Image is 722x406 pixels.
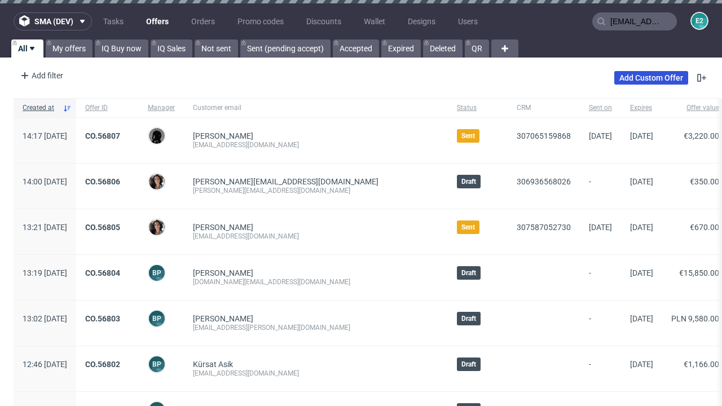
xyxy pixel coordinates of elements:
[16,67,65,85] div: Add filter
[85,177,120,186] a: CO.56806
[517,223,571,232] a: 307587052730
[85,268,120,277] a: CO.56804
[589,131,612,140] span: [DATE]
[193,140,439,149] div: [EMAIL_ADDRESS][DOMAIN_NAME]
[589,360,612,378] span: -
[630,223,653,232] span: [DATE]
[357,12,392,30] a: Wallet
[193,277,439,286] div: [DOMAIN_NAME][EMAIL_ADDRESS][DOMAIN_NAME]
[684,360,719,369] span: €1,166.00
[401,12,442,30] a: Designs
[671,314,719,323] span: PLN 9,580.00
[95,39,148,58] a: IQ Buy now
[85,131,120,140] a: CO.56807
[630,314,653,323] span: [DATE]
[148,103,175,113] span: Manager
[692,13,707,29] figcaption: e2
[589,223,612,232] span: [DATE]
[149,311,165,326] figcaption: BP
[589,103,612,113] span: Sent on
[517,177,571,186] a: 306936568026
[381,39,421,58] a: Expired
[23,314,67,323] span: 13:02 [DATE]
[679,268,719,277] span: €15,850.00
[193,268,253,277] a: [PERSON_NAME]
[461,131,475,140] span: Sent
[684,131,719,140] span: €3,220.00
[630,177,653,186] span: [DATE]
[85,103,130,113] span: Offer ID
[46,39,93,58] a: My offers
[85,360,120,369] a: CO.56802
[23,360,67,369] span: 12:46 [DATE]
[149,128,165,144] img: Dawid Urbanowicz
[23,223,67,232] span: 13:21 [DATE]
[193,177,378,186] span: [PERSON_NAME][EMAIL_ADDRESS][DOMAIN_NAME]
[461,360,476,369] span: Draft
[96,12,130,30] a: Tasks
[630,360,653,369] span: [DATE]
[333,39,379,58] a: Accepted
[193,232,439,241] div: [EMAIL_ADDRESS][DOMAIN_NAME]
[517,131,571,140] a: 307065159868
[465,39,489,58] a: QR
[151,39,192,58] a: IQ Sales
[85,314,120,323] a: CO.56803
[193,131,253,140] a: [PERSON_NAME]
[451,12,485,30] a: Users
[690,177,719,186] span: €350.00
[300,12,348,30] a: Discounts
[457,103,499,113] span: Status
[193,323,439,332] div: [EMAIL_ADDRESS][PERSON_NAME][DOMAIN_NAME]
[14,12,92,30] button: sma (dev)
[85,223,120,232] a: CO.56805
[690,223,719,232] span: €670.00
[671,103,719,113] span: Offer value
[23,131,67,140] span: 14:17 [DATE]
[461,268,476,277] span: Draft
[193,103,439,113] span: Customer email
[139,12,175,30] a: Offers
[11,39,43,58] a: All
[193,314,253,323] a: [PERSON_NAME]
[149,356,165,372] figcaption: BP
[23,103,58,113] span: Created at
[461,314,476,323] span: Draft
[193,223,253,232] a: [PERSON_NAME]
[195,39,238,58] a: Not sent
[614,71,688,85] a: Add Custom Offer
[193,360,233,369] a: Kürsat Asik
[193,186,439,195] div: [PERSON_NAME][EMAIL_ADDRESS][DOMAIN_NAME]
[184,12,222,30] a: Orders
[423,39,463,58] a: Deleted
[149,174,165,189] img: Moreno Martinez Cristina
[630,103,653,113] span: Expires
[34,17,73,25] span: sma (dev)
[630,268,653,277] span: [DATE]
[461,177,476,186] span: Draft
[149,219,165,235] img: Moreno Martinez Cristina
[23,268,67,277] span: 13:19 [DATE]
[589,314,612,332] span: -
[240,39,331,58] a: Sent (pending accept)
[149,265,165,281] figcaption: BP
[589,177,612,195] span: -
[461,223,475,232] span: Sent
[23,177,67,186] span: 14:00 [DATE]
[231,12,290,30] a: Promo codes
[517,103,571,113] span: CRM
[589,268,612,286] span: -
[193,369,439,378] div: [EMAIL_ADDRESS][DOMAIN_NAME]
[630,131,653,140] span: [DATE]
